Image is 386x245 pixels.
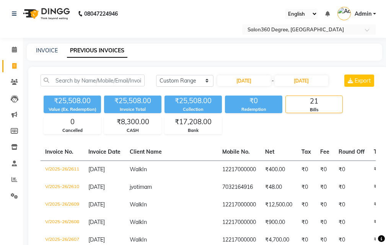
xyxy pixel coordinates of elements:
[334,161,369,178] td: ₹0
[286,107,342,113] div: Bills
[261,178,297,196] td: ₹48.00
[88,148,121,155] span: Invoice Date
[130,148,162,155] span: Client Name
[164,106,222,113] div: Collection
[44,106,101,113] div: Value (Ex. Redemption)
[261,214,297,231] td: ₹900.00
[41,196,84,214] td: V/2025-26/2609
[217,75,271,86] input: Start Date
[104,106,161,113] div: Invoice Total
[165,117,222,127] div: ₹17,208.00
[297,178,316,196] td: ₹0
[297,196,316,214] td: ₹0
[44,117,101,127] div: 0
[218,214,261,231] td: 12217000000
[45,148,73,155] span: Invoice No.
[104,117,161,127] div: ₹8,300.00
[355,77,371,84] span: Export
[41,75,145,86] input: Search by Name/Mobile/Email/Invoice No
[222,148,250,155] span: Mobile No.
[142,219,147,226] span: In
[272,77,274,85] span: -
[164,96,222,106] div: ₹25,508.00
[316,178,334,196] td: ₹0
[67,44,127,58] a: PREVIOUS INVOICES
[286,96,342,107] div: 21
[218,178,261,196] td: 7032164916
[130,236,142,243] span: Walk
[36,47,58,54] a: INVOICE
[339,148,365,155] span: Round Off
[130,201,142,208] span: Walk
[334,214,369,231] td: ₹0
[275,75,328,86] input: End Date
[320,148,329,155] span: Fee
[261,196,297,214] td: ₹12,500.00
[44,127,101,134] div: Cancelled
[165,127,222,134] div: Bank
[140,183,152,190] span: mam
[130,183,140,190] span: jyoti
[225,96,282,106] div: ₹0
[41,214,84,231] td: V/2025-26/2608
[88,166,105,173] span: [DATE]
[142,201,147,208] span: In
[344,75,374,87] button: Export
[88,201,105,208] span: [DATE]
[225,106,282,113] div: Redemption
[218,196,261,214] td: 12217000000
[142,236,147,243] span: In
[218,161,261,178] td: 12217000000
[20,3,72,24] img: logo
[316,196,334,214] td: ₹0
[130,166,142,173] span: Walk
[88,236,105,243] span: [DATE]
[41,178,84,196] td: V/2025-26/2610
[297,161,316,178] td: ₹0
[334,196,369,214] td: ₹0
[88,219,105,226] span: [DATE]
[104,96,161,106] div: ₹25,508.00
[104,127,161,134] div: CASH
[297,214,316,231] td: ₹0
[88,183,105,190] span: [DATE]
[44,96,101,106] div: ₹25,508.00
[41,161,84,178] td: V/2025-26/2611
[316,161,334,178] td: ₹0
[265,148,274,155] span: Net
[142,166,147,173] span: In
[261,161,297,178] td: ₹400.00
[130,219,142,226] span: Walk
[84,3,118,24] b: 08047224946
[301,148,311,155] span: Tax
[334,178,369,196] td: ₹0
[337,7,351,20] img: Admin
[355,10,371,18] span: Admin
[316,214,334,231] td: ₹0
